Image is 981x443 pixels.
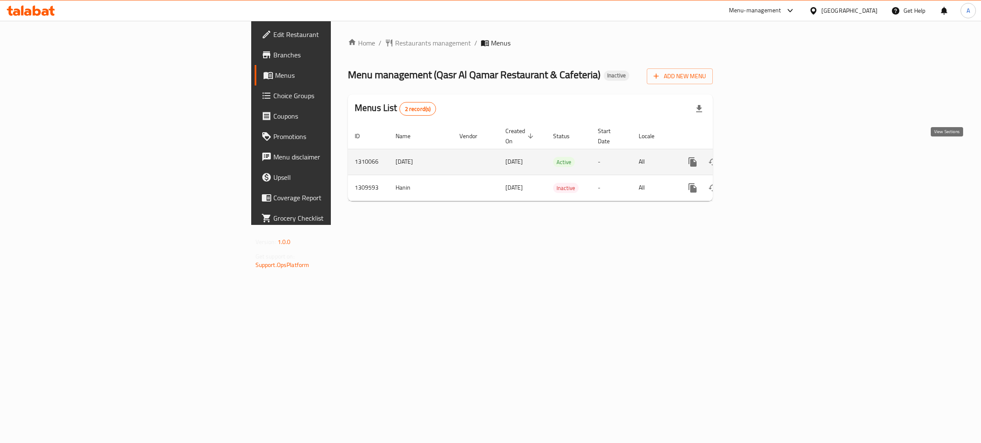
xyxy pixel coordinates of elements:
[255,65,415,85] a: Menus
[273,29,408,40] span: Edit Restaurant
[505,156,523,167] span: [DATE]
[598,126,622,146] span: Start Date
[689,99,709,119] div: Export file
[703,152,723,172] button: Change Status
[604,71,629,81] div: Inactive
[591,149,632,175] td: -
[255,187,415,208] a: Coverage Report
[273,152,408,162] span: Menu disclaimer
[255,259,310,270] a: Support.OpsPlatform
[491,38,511,48] span: Menus
[255,236,276,247] span: Version:
[821,6,878,15] div: [GEOGRAPHIC_DATA]
[505,182,523,193] span: [DATE]
[604,72,629,79] span: Inactive
[703,178,723,198] button: Change Status
[553,131,581,141] span: Status
[729,6,781,16] div: Menu-management
[348,65,600,84] span: Menu management ( Qasr Al Qamar Restaurant & Cafeteria )
[683,178,703,198] button: more
[273,193,408,203] span: Coverage Report
[275,70,408,80] span: Menus
[676,123,771,149] th: Actions
[395,38,471,48] span: Restaurants management
[400,105,436,113] span: 2 record(s)
[459,131,488,141] span: Vendor
[348,38,713,48] nav: breadcrumb
[632,175,676,201] td: All
[389,175,453,201] td: Hanin
[255,167,415,187] a: Upsell
[255,251,295,262] span: Get support on:
[255,126,415,147] a: Promotions
[255,147,415,167] a: Menu disclaimer
[639,131,665,141] span: Locale
[553,157,575,167] span: Active
[632,149,676,175] td: All
[967,6,970,15] span: A
[683,152,703,172] button: more
[385,38,471,48] a: Restaurants management
[591,175,632,201] td: -
[355,131,371,141] span: ID
[389,149,453,175] td: [DATE]
[348,123,771,201] table: enhanced table
[273,50,408,60] span: Branches
[654,71,706,82] span: Add New Menu
[255,85,415,106] a: Choice Groups
[255,45,415,65] a: Branches
[396,131,422,141] span: Name
[255,208,415,228] a: Grocery Checklist
[355,102,436,116] h2: Menus List
[399,102,436,116] div: Total records count
[255,106,415,126] a: Coupons
[273,172,408,182] span: Upsell
[474,38,477,48] li: /
[278,236,291,247] span: 1.0.0
[255,24,415,45] a: Edit Restaurant
[273,91,408,101] span: Choice Groups
[273,131,408,142] span: Promotions
[273,111,408,121] span: Coupons
[273,213,408,223] span: Grocery Checklist
[505,126,536,146] span: Created On
[553,183,579,193] span: Inactive
[647,68,713,84] button: Add New Menu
